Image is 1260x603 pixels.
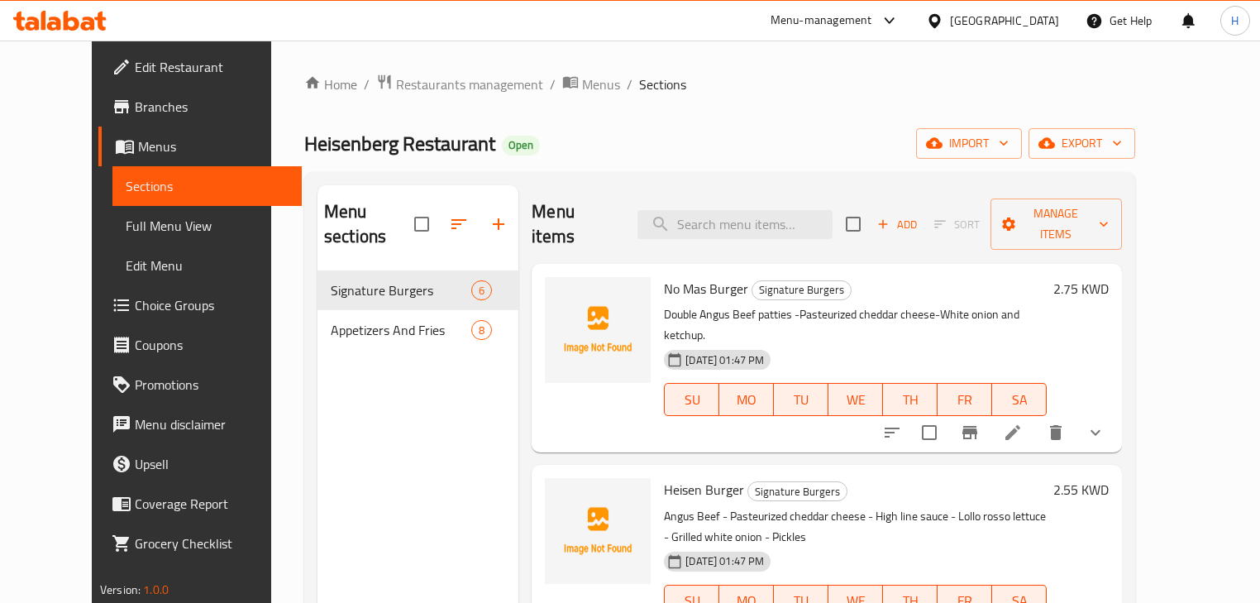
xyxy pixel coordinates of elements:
a: Choice Groups [98,285,303,325]
img: No Mas Burger [545,277,651,383]
div: Signature Burgers [752,280,852,300]
nav: Menu sections [317,264,518,357]
span: Menus [582,74,620,94]
button: TH [883,383,938,416]
p: Double Angus Beef patties -Pasteurized cheddar cheese-White onion and ketchup. [664,304,1047,346]
button: FR [938,383,992,416]
span: Coverage Report [135,494,289,514]
a: Upsell [98,444,303,484]
span: SA [999,388,1040,412]
button: SU [664,383,719,416]
nav: breadcrumb [304,74,1135,95]
a: Grocery Checklist [98,524,303,563]
span: Branches [135,97,289,117]
span: No Mas Burger [664,276,748,301]
button: show more [1076,413,1115,452]
span: export [1042,133,1122,154]
span: Open [502,138,540,152]
span: [DATE] 01:47 PM [679,553,771,569]
button: sort-choices [872,413,912,452]
span: Signature Burgers [331,280,471,300]
span: MO [726,388,767,412]
button: Add [871,212,924,237]
button: export [1029,128,1135,159]
span: Heisen Burger [664,477,744,502]
div: Appetizers And Fries8 [317,310,518,350]
div: Signature Burgers [747,481,847,501]
span: Coupons [135,335,289,355]
a: Edit Menu [112,246,303,285]
span: Select section [836,207,871,242]
a: Sections [112,166,303,206]
a: Full Menu View [112,206,303,246]
h2: Menu sections [324,199,414,249]
span: Select to update [912,415,947,450]
span: Edit Menu [126,256,289,275]
a: Edit menu item [1003,423,1023,443]
span: Heisenberg Restaurant [304,125,495,162]
a: Menus [98,127,303,166]
div: Menu-management [771,11,872,31]
span: TH [890,388,931,412]
a: Coupons [98,325,303,365]
span: TU [780,388,822,412]
a: Branches [98,87,303,127]
span: Upsell [135,454,289,474]
a: Menus [562,74,620,95]
span: WE [835,388,876,412]
li: / [550,74,556,94]
span: Restaurants management [396,74,543,94]
span: Menus [138,136,289,156]
span: import [929,133,1009,154]
span: FR [944,388,986,412]
li: / [364,74,370,94]
a: Home [304,74,357,94]
button: Manage items [990,199,1122,250]
div: [GEOGRAPHIC_DATA] [950,12,1059,30]
h6: 2.75 KWD [1053,277,1109,300]
a: Menu disclaimer [98,404,303,444]
button: MO [719,383,774,416]
span: H [1231,12,1239,30]
span: Choice Groups [135,295,289,315]
button: delete [1036,413,1076,452]
span: Select section first [924,212,990,237]
span: Signature Burgers [752,280,851,299]
a: Edit Restaurant [98,47,303,87]
span: Manage items [1004,203,1109,245]
span: 1.0.0 [143,579,169,601]
span: Sections [126,176,289,196]
button: Branch-specific-item [950,413,990,452]
div: items [471,320,492,340]
span: Add item [871,212,924,237]
span: Menu disclaimer [135,414,289,434]
span: 6 [472,283,491,299]
a: Restaurants management [376,74,543,95]
div: items [471,280,492,300]
button: SA [992,383,1047,416]
span: Sections [639,74,686,94]
span: Signature Burgers [748,482,847,501]
span: Version: [100,579,141,601]
svg: Show Choices [1086,423,1105,443]
a: Coverage Report [98,484,303,524]
button: WE [828,383,883,416]
span: Full Menu View [126,216,289,236]
span: Promotions [135,375,289,395]
img: Heisen Burger [545,478,651,584]
input: search [637,210,833,239]
li: / [627,74,632,94]
div: Signature Burgers6 [317,270,518,310]
span: Edit Restaurant [135,57,289,77]
a: Promotions [98,365,303,404]
span: Add [875,215,919,234]
span: Grocery Checklist [135,534,289,553]
span: SU [671,388,713,412]
span: [DATE] 01:47 PM [679,352,771,368]
span: 8 [472,323,491,338]
button: import [916,128,1022,159]
div: Open [502,136,540,156]
p: Angus Beef - Pasteurized cheddar cheese - High line sauce - Lollo rosso lettuce - Grilled white o... [664,506,1047,548]
button: TU [774,383,828,416]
